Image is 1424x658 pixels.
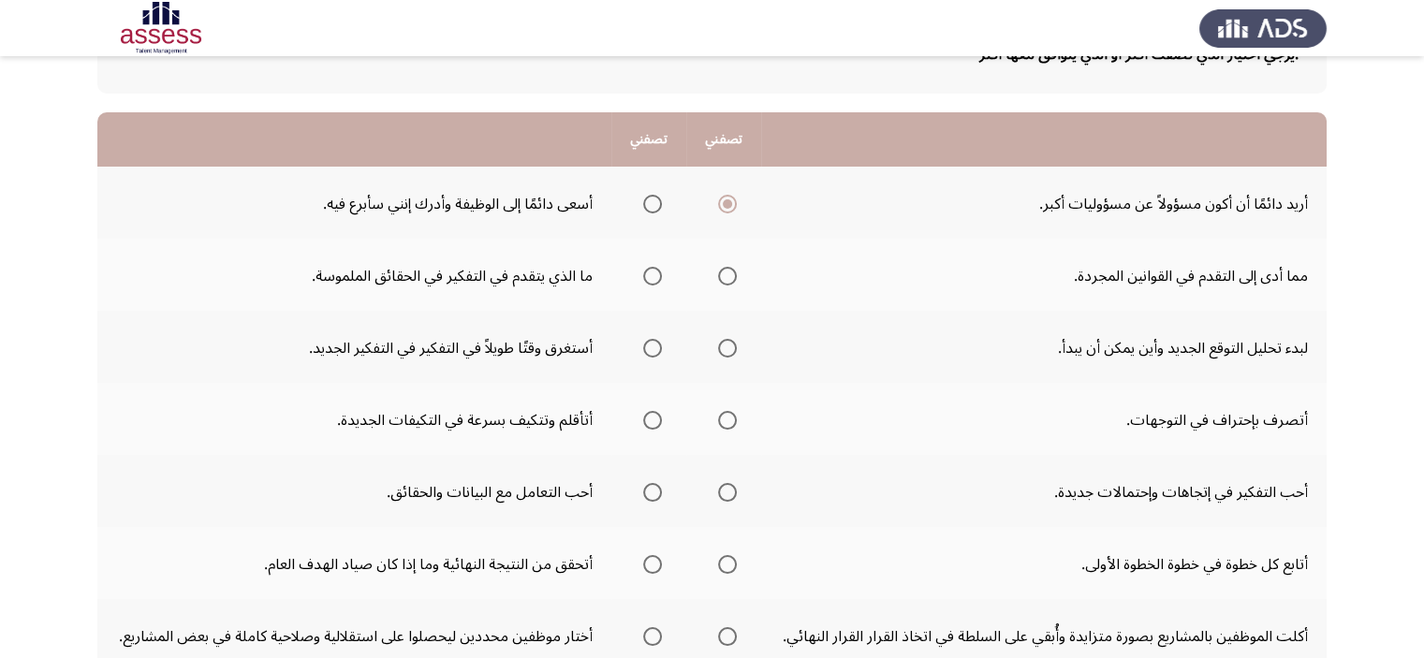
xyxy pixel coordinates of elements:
mat-radio-group: حدد خيارا [711,475,737,507]
mat-radio-group: حدد خيارا [711,187,737,219]
font: تصفني [705,125,742,153]
mat-radio-group: حدد خيارا [636,331,662,363]
mat-radio-group: حدد خيارا [711,331,737,363]
font: لبدء تحليل التوقع الجديد وأين يمكن أن يبدأ. [1058,332,1308,364]
font: مما أدى إلى التقدم في القوانين المجردة. [1074,260,1308,292]
font: أسعى دائمًا إلى الوظيفة وأدرك إنني سأبرع فيه. [323,188,593,220]
font: ما الذي يتقدم في التفكير في الحقائق الملموسة. [312,260,593,292]
font: أحب التعامل مع البيانات والحقائق. [387,476,593,508]
font: أستغرق وقتًا طويلاً في التفكير في التفكير الجديد. [309,332,593,364]
mat-radio-group: حدد خيارا [711,403,737,435]
mat-radio-group: حدد خيارا [636,548,662,579]
font: أختار موظفين محددين ليحصلوا على استقلالية وصلاحية كاملة في بعض المشاريع. [119,621,593,652]
font: أتحقق من النتيجة النهائية وما إذا كان صياد الهدف العام. [264,548,593,580]
mat-radio-group: حدد خيارا [636,187,662,219]
mat-radio-group: حدد خيارا [636,475,662,507]
font: أتصرف بإحتراف في التوجهات. [1126,404,1308,436]
mat-radio-group: حدد خيارا [711,620,737,651]
img: شعار تقييم إدارة المواهب [1199,2,1327,54]
mat-radio-group: حدد خيارا [636,259,662,291]
img: شعار تقييم الإمكانات R2 (EN/AR) [97,2,225,54]
font: أريد دائمًا أن أكون مسؤولاً عن مسؤوليات أكبر. [1039,188,1308,220]
font: أحب التفكير في إتجاهات وإحتمالات جديدة. [1054,476,1308,508]
mat-radio-group: حدد خيارا [711,259,737,291]
mat-radio-group: حدد خيارا [636,403,662,435]
font: أتأقلم وتتكيف بسرعة في التكيفات الجديدة. [337,404,593,436]
font: أكلت الموظفين بالمشاريع بصورة متزايدة وأُبقي على السلطة في اتخاذ القرار القرار النهائي. [783,621,1308,652]
mat-radio-group: حدد خيارا [711,548,737,579]
font: أتابع كل خطوة في خطوة الخطوة الأولى. [1081,548,1308,580]
font: تصفني [630,125,668,153]
mat-radio-group: حدد خيارا [636,620,662,651]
